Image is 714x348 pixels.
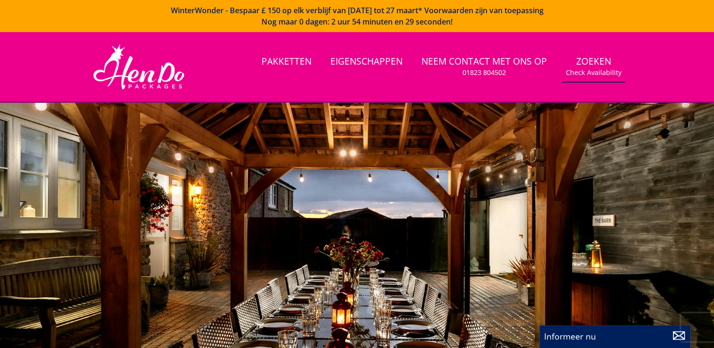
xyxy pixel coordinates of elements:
font: WinterWonder - Bespaar £ 150 op elk verblijf van [DATE] tot 27 maart* Voorwaarden zijn van toepas... [171,5,544,27]
span: Nog maar 0 dagen: 2 uur 54 minuten en 29 seconden! [261,17,453,27]
a: Neem contact met ons op01823 804502 [418,51,551,82]
font: Pakketten [261,55,311,68]
p: Informeer nu [544,330,686,342]
font: Neem contact met ons op [421,55,547,68]
a: Pakketten [258,51,315,73]
small: 01823 804502 [462,68,506,77]
small: Check Availability [566,68,622,77]
font: Eigenschappen [330,55,403,68]
a: ZoekenCheck Availability [562,51,625,82]
img: Vrijgezellenfeest Pakketten [89,43,189,91]
font: Zoeken [576,55,611,68]
a: Eigenschappen [327,51,406,73]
